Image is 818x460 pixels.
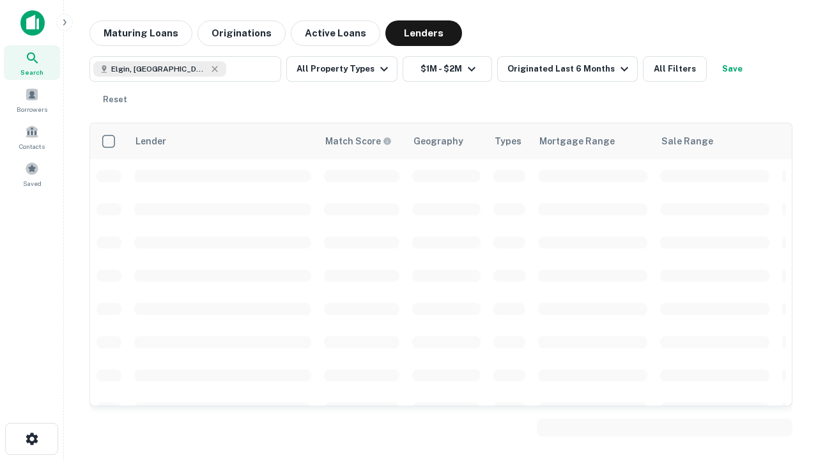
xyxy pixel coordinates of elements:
[128,123,318,159] th: Lender
[197,20,286,46] button: Originations
[4,119,60,154] a: Contacts
[291,20,380,46] button: Active Loans
[20,67,43,77] span: Search
[661,134,713,149] div: Sale Range
[497,56,638,82] button: Originated Last 6 Months
[135,134,166,149] div: Lender
[385,20,462,46] button: Lenders
[712,56,753,82] button: Save your search to get updates of matches that match your search criteria.
[495,134,521,149] div: Types
[318,123,406,159] th: Capitalize uses an advanced AI algorithm to match your search with the best lender. The match sco...
[23,178,42,188] span: Saved
[403,56,492,82] button: $1M - $2M
[325,134,389,148] h6: Match Score
[20,10,45,36] img: capitalize-icon.png
[643,56,707,82] button: All Filters
[507,61,632,77] div: Originated Last 6 Months
[4,82,60,117] a: Borrowers
[539,134,615,149] div: Mortgage Range
[654,123,776,159] th: Sale Range
[4,157,60,191] a: Saved
[754,317,818,378] iframe: Chat Widget
[286,56,397,82] button: All Property Types
[17,104,47,114] span: Borrowers
[4,45,60,80] a: Search
[95,87,135,112] button: Reset
[406,123,487,159] th: Geography
[19,141,45,151] span: Contacts
[532,123,654,159] th: Mortgage Range
[487,123,532,159] th: Types
[111,63,207,75] span: Elgin, [GEOGRAPHIC_DATA], [GEOGRAPHIC_DATA]
[413,134,463,149] div: Geography
[325,134,392,148] div: Capitalize uses an advanced AI algorithm to match your search with the best lender. The match sco...
[89,20,192,46] button: Maturing Loans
